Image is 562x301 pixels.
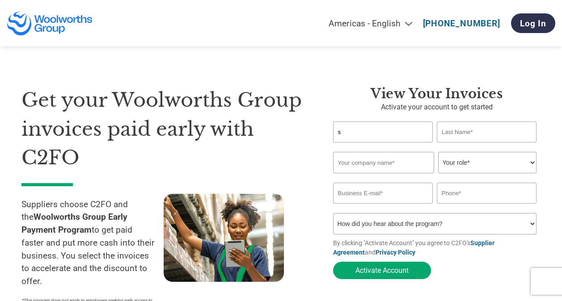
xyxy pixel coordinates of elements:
div: Inavlid Email Address [333,205,433,209]
div: Invalid company name or company name is too long [333,174,537,179]
p: Suppliers choose C2FO and the to get paid faster and put more cash into their business. You selec... [21,198,164,288]
p: Activate your account to get started [333,102,541,113]
a: Log In [511,13,555,33]
img: supply chain worker [164,194,284,282]
input: Invalid Email format [333,183,433,204]
strong: Woolworths Group Early Payment Program [21,212,127,235]
h1: Get your Woolworths Group invoices paid early with C2FO [21,86,306,172]
input: First Name* [333,121,433,142]
input: Your company name* [333,152,434,173]
div: Invalid first name or first name is too long [333,143,433,148]
div: Inavlid Phone Number [437,205,537,209]
button: Activate Account [333,262,431,279]
a: Privacy Policy [376,249,415,256]
div: Invalid last name or last name is too long [437,143,537,148]
a: [PHONE_NUMBER] [423,18,500,29]
select: Title/Role [438,152,537,173]
p: By clicking "Activate Account" you agree to C2FO's and [333,238,541,257]
h3: View Your Invoices [333,86,541,102]
input: Last Name* [437,121,537,142]
img: Woolworths Group [7,11,93,36]
input: Phone* [437,183,537,204]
